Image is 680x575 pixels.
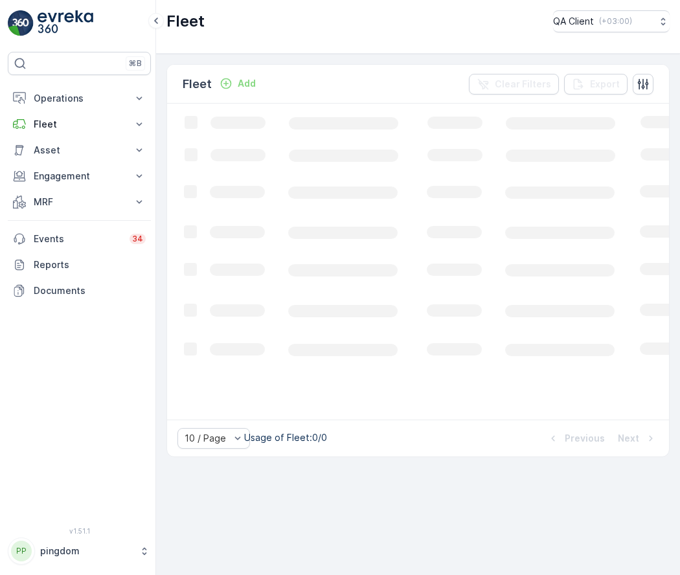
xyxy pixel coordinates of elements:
[8,10,34,36] img: logo
[129,58,142,69] p: ⌘B
[183,75,212,93] p: Fleet
[34,144,125,157] p: Asset
[34,284,146,297] p: Documents
[34,232,122,245] p: Events
[214,76,261,91] button: Add
[34,170,125,183] p: Engagement
[8,226,151,252] a: Events34
[565,432,605,445] p: Previous
[34,258,146,271] p: Reports
[166,11,205,32] p: Fleet
[8,189,151,215] button: MRF
[8,85,151,111] button: Operations
[469,74,559,95] button: Clear Filters
[599,16,632,27] p: ( +03:00 )
[617,431,659,446] button: Next
[238,77,256,90] p: Add
[495,78,551,91] p: Clear Filters
[34,118,125,131] p: Fleet
[8,163,151,189] button: Engagement
[545,431,606,446] button: Previous
[8,252,151,278] a: Reports
[553,10,670,32] button: QA Client(+03:00)
[38,10,93,36] img: logo_light-DOdMpM7g.png
[8,537,151,565] button: PPpingdom
[34,196,125,209] p: MRF
[8,278,151,304] a: Documents
[8,527,151,535] span: v 1.51.1
[564,74,628,95] button: Export
[8,111,151,137] button: Fleet
[34,92,125,105] p: Operations
[553,15,594,28] p: QA Client
[618,432,639,445] p: Next
[244,431,327,444] p: Usage of Fleet : 0/0
[132,234,143,244] p: 34
[590,78,620,91] p: Export
[11,541,32,561] div: PP
[8,137,151,163] button: Asset
[40,545,133,558] p: pingdom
